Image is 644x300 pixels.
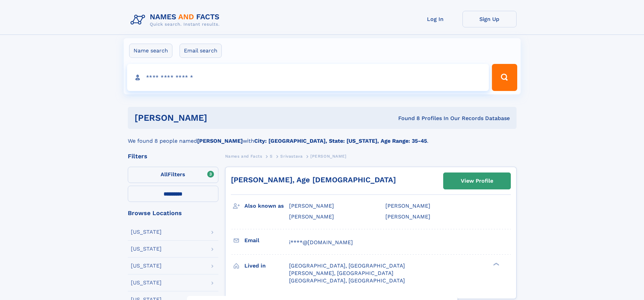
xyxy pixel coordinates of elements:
a: Log In [408,11,462,27]
a: S [270,152,273,160]
div: Found 8 Profiles In Our Records Database [303,115,510,122]
span: [PERSON_NAME], [GEOGRAPHIC_DATA] [289,270,393,276]
span: [PERSON_NAME] [310,154,347,159]
div: [US_STATE] [131,280,162,285]
span: All [161,171,168,178]
a: View Profile [444,173,510,189]
span: [PERSON_NAME] [289,213,334,220]
h3: Lived in [244,260,289,272]
input: search input [127,64,489,91]
h3: Email [244,235,289,246]
a: Sign Up [462,11,517,27]
a: Names and Facts [225,152,262,160]
div: [US_STATE] [131,246,162,252]
b: City: [GEOGRAPHIC_DATA], State: [US_STATE], Age Range: 35-45 [254,138,427,144]
b: [PERSON_NAME] [197,138,243,144]
div: Filters [128,153,218,159]
a: Srivastava [280,152,303,160]
span: [GEOGRAPHIC_DATA], [GEOGRAPHIC_DATA] [289,277,405,284]
a: [PERSON_NAME], Age [DEMOGRAPHIC_DATA] [231,176,396,184]
span: Srivastava [280,154,303,159]
span: [PERSON_NAME] [289,203,334,209]
div: We found 8 people named with . [128,129,517,145]
div: Browse Locations [128,210,218,216]
div: ❯ [492,262,500,266]
label: Filters [128,167,218,183]
span: S [270,154,273,159]
button: Search Button [492,64,517,91]
img: Logo Names and Facts [128,11,225,29]
span: [GEOGRAPHIC_DATA], [GEOGRAPHIC_DATA] [289,262,405,269]
label: Name search [129,44,172,58]
h3: Also known as [244,200,289,212]
span: [PERSON_NAME] [385,213,430,220]
div: [US_STATE] [131,263,162,269]
div: [US_STATE] [131,229,162,235]
label: Email search [180,44,222,58]
div: View Profile [461,173,493,189]
h1: [PERSON_NAME] [135,114,303,122]
span: [PERSON_NAME] [385,203,430,209]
